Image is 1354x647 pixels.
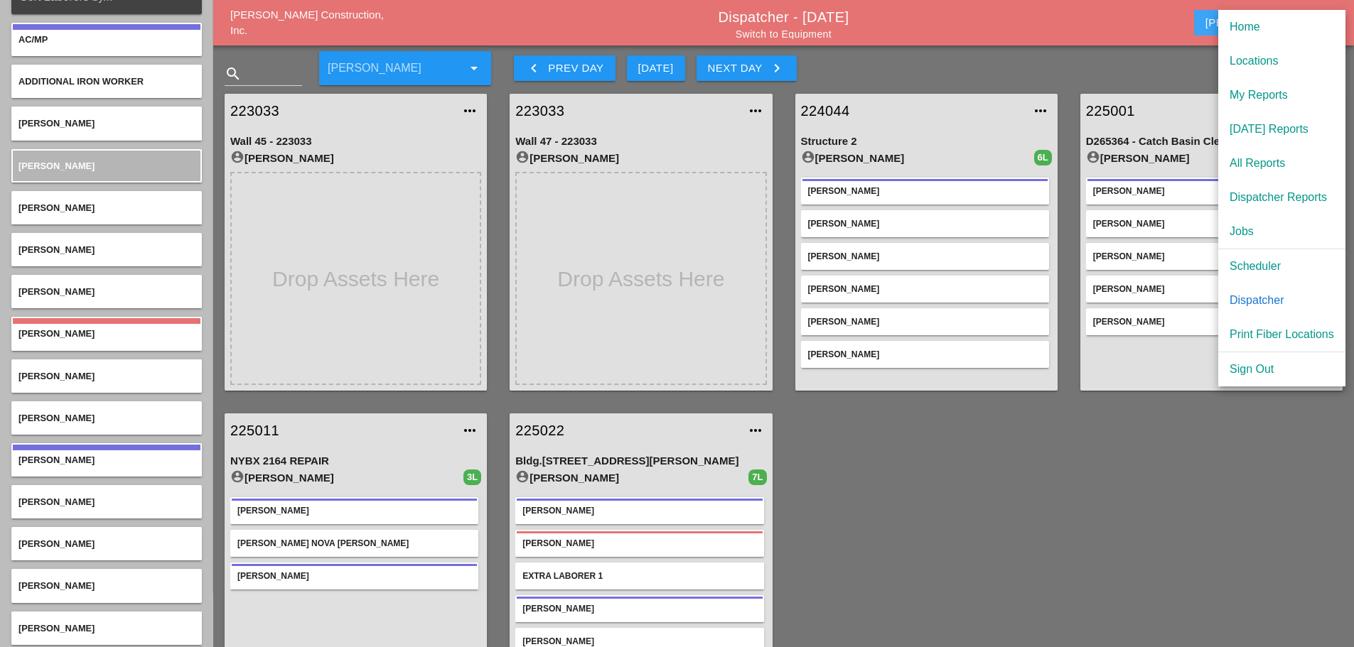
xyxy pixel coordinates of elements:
div: [PERSON_NAME] [1205,14,1320,31]
div: [DATE] [638,60,674,77]
i: more_horiz [747,422,764,439]
span: [PERSON_NAME] [18,161,95,171]
a: 225022 [515,420,738,441]
div: 7L [748,469,766,485]
i: account_circle [515,150,530,164]
div: [PERSON_NAME] [237,504,471,517]
div: [PERSON_NAME] [808,315,1042,328]
a: Dispatcher - [DATE] [719,9,849,25]
div: All Reports [1230,155,1334,172]
div: Locations [1230,53,1334,70]
div: [PERSON_NAME] [230,469,463,486]
div: [PERSON_NAME] [1093,283,1327,295]
div: [PERSON_NAME] [515,150,766,167]
i: search [225,65,242,82]
div: [PERSON_NAME] [808,250,1042,263]
a: My Reports [1218,78,1345,112]
div: Jobs [1230,223,1334,240]
div: 3L [463,469,481,485]
span: [PERSON_NAME] [18,118,95,129]
i: keyboard_arrow_right [768,60,785,77]
div: Extra Laborer 1 [522,570,756,582]
a: Jobs [1218,214,1345,249]
i: account_circle [1086,150,1100,164]
a: 224044 [801,100,1023,121]
div: [PERSON_NAME] [515,469,748,486]
div: Wall 47 - 223033 [515,134,766,150]
div: [DATE] Reports [1230,121,1334,138]
span: [PERSON_NAME] [18,538,95,549]
span: [PERSON_NAME] [18,413,95,423]
div: NYBX 2164 REPAIR [230,453,481,469]
div: Dispatcher [1230,292,1334,309]
i: keyboard_arrow_left [525,60,542,77]
i: more_horiz [1032,102,1049,119]
i: account_circle [515,469,530,484]
div: [PERSON_NAME] [801,150,1034,167]
a: Dispatcher [1218,283,1345,317]
div: Prev Day [525,60,603,77]
div: Scheduler [1230,258,1334,275]
span: [PERSON_NAME] [18,496,95,507]
div: Structure 2 [801,134,1052,150]
div: Dispatcher Reports [1230,189,1334,206]
a: Dispatcher Reports [1218,180,1345,214]
a: Locations [1218,44,1345,78]
span: [PERSON_NAME] [18,202,95,213]
i: account_circle [230,150,245,164]
i: account_circle [801,150,815,164]
button: [DATE] [627,55,685,81]
div: [PERSON_NAME] [522,537,756,550]
a: 225011 [230,420,453,441]
div: Home [1230,18,1334,36]
div: [PERSON_NAME] [1086,150,1319,167]
div: Sign Out [1230,361,1334,378]
div: [PERSON_NAME] [1093,250,1327,263]
div: Print Fiber Locations [1230,326,1334,343]
span: Additional Iron Worker [18,76,144,87]
div: Wall 45 - 223033 [230,134,481,150]
i: account_circle [230,469,245,484]
div: [PERSON_NAME] [1093,315,1327,328]
div: 6L [1034,150,1052,165]
div: [PERSON_NAME] [522,602,756,615]
div: D265364 - Catch Basin Cleaning [1086,134,1337,150]
button: Prev Day [514,55,615,81]
i: more_horiz [747,102,764,119]
div: [PERSON_NAME] Nova [PERSON_NAME] [237,537,471,550]
div: [PERSON_NAME] [1093,185,1327,197]
a: Home [1218,10,1345,44]
a: Scheduler [1218,249,1345,283]
span: AC/MP [18,34,48,45]
a: 225001 [1086,100,1309,121]
div: [PERSON_NAME] [808,217,1042,230]
div: My Reports [1230,87,1334,104]
i: arrow_drop_down [466,60,483,77]
div: [PERSON_NAME] [230,150,481,167]
a: [DATE] Reports [1218,112,1345,146]
span: [PERSON_NAME] [18,371,95,381]
div: [PERSON_NAME] [522,504,756,517]
i: more_horiz [461,102,478,119]
i: more_horiz [461,422,478,439]
a: 223033 [230,100,453,121]
a: Print Fiber Locations [1218,317,1345,352]
span: [PERSON_NAME] [18,244,95,255]
div: [PERSON_NAME] [808,283,1042,295]
div: [PERSON_NAME] [237,570,471,582]
button: [PERSON_NAME] [1194,10,1331,36]
span: [PERSON_NAME] [18,328,95,339]
a: [PERSON_NAME] Construction, Inc. [230,9,384,37]
div: [PERSON_NAME] [808,185,1042,197]
button: Next Day [697,55,797,81]
div: [PERSON_NAME] [1093,217,1327,230]
span: [PERSON_NAME] [18,286,95,297]
div: [PERSON_NAME] [808,348,1042,361]
a: 223033 [515,100,738,121]
div: Bldg.[STREET_ADDRESS][PERSON_NAME] [515,453,766,469]
div: Next Day [708,60,785,77]
span: [PERSON_NAME] [18,455,95,465]
span: [PERSON_NAME] [18,623,95,634]
span: [PERSON_NAME] [18,580,95,591]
